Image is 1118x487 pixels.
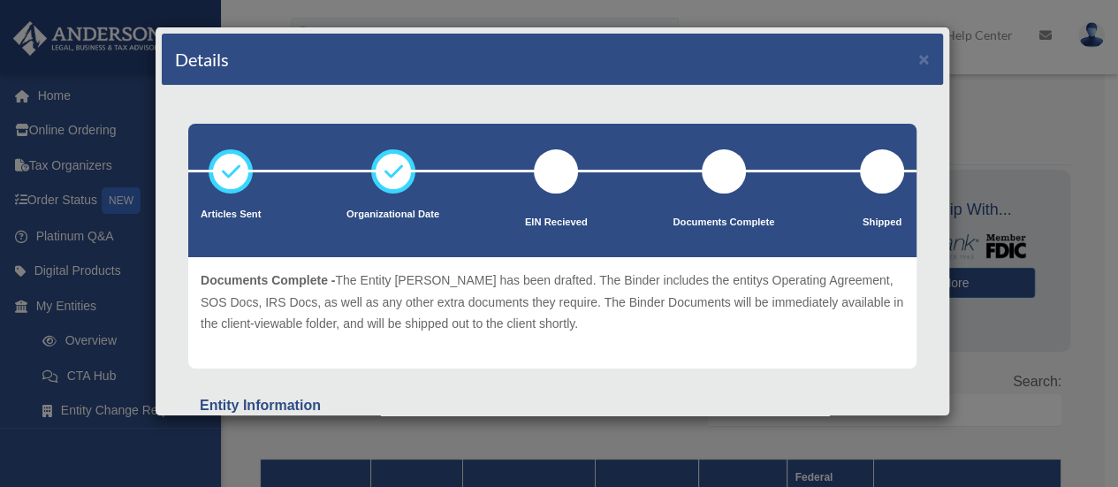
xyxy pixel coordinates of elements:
[201,206,261,224] p: Articles Sent
[201,270,904,335] p: The Entity [PERSON_NAME] has been drafted. The Binder includes the entitys Operating Agreement, S...
[200,393,905,418] div: Entity Information
[918,49,930,68] button: ×
[201,273,335,287] span: Documents Complete -
[175,47,229,72] h4: Details
[346,206,439,224] p: Organizational Date
[860,214,904,232] p: Shipped
[525,214,588,232] p: EIN Recieved
[673,214,774,232] p: Documents Complete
